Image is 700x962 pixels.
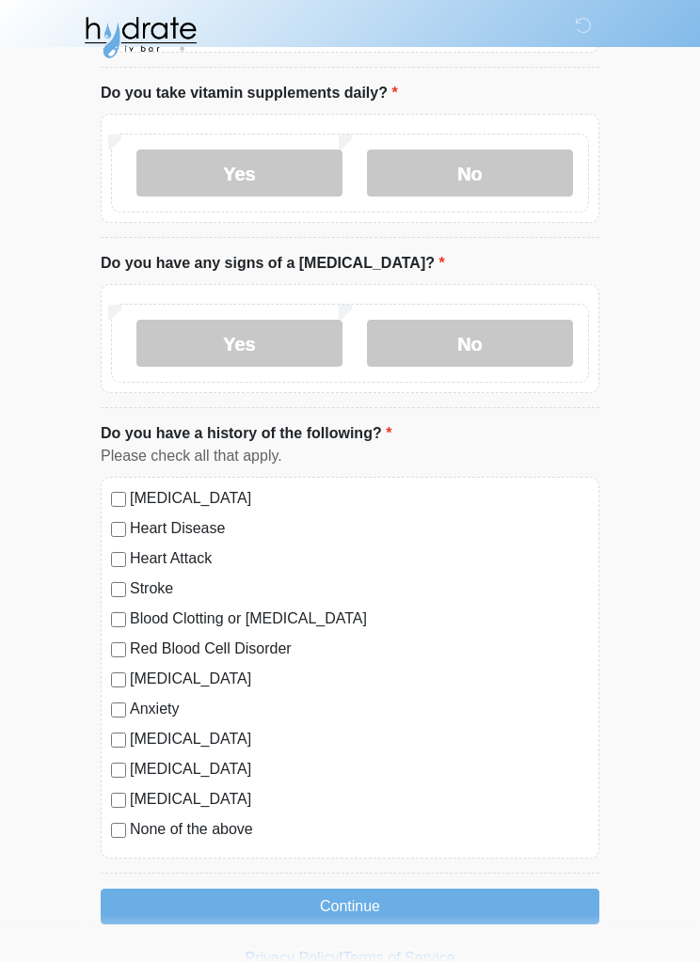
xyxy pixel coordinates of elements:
label: [MEDICAL_DATA] [130,488,589,511]
label: [MEDICAL_DATA] [130,789,589,812]
input: Heart Attack [111,553,126,568]
input: Red Blood Cell Disorder [111,643,126,658]
label: Red Blood Cell Disorder [130,639,589,661]
label: Heart Disease [130,518,589,541]
input: Blood Clotting or [MEDICAL_DATA] [111,613,126,628]
label: Do you have a history of the following? [101,423,391,446]
label: [MEDICAL_DATA] [130,759,589,781]
label: Anxiety [130,699,589,721]
label: Blood Clotting or [MEDICAL_DATA] [130,608,589,631]
input: Stroke [111,583,126,598]
input: None of the above [111,824,126,839]
input: Anxiety [111,703,126,718]
input: [MEDICAL_DATA] [111,493,126,508]
input: [MEDICAL_DATA] [111,764,126,779]
label: [MEDICAL_DATA] [130,729,589,751]
label: Do you take vitamin supplements daily? [101,83,398,105]
button: Continue [101,890,599,925]
label: Yes [136,150,342,197]
input: [MEDICAL_DATA] [111,794,126,809]
label: [MEDICAL_DATA] [130,669,589,691]
input: [MEDICAL_DATA] [111,673,126,688]
label: Do you have any signs of a [MEDICAL_DATA]? [101,253,445,276]
label: Stroke [130,578,589,601]
label: Yes [136,321,342,368]
img: Hydrate IV Bar - Glendale Logo [82,14,199,61]
label: No [367,150,573,197]
label: No [367,321,573,368]
label: None of the above [130,819,589,842]
input: [MEDICAL_DATA] [111,733,126,749]
div: Please check all that apply. [101,446,599,468]
label: Heart Attack [130,548,589,571]
input: Heart Disease [111,523,126,538]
